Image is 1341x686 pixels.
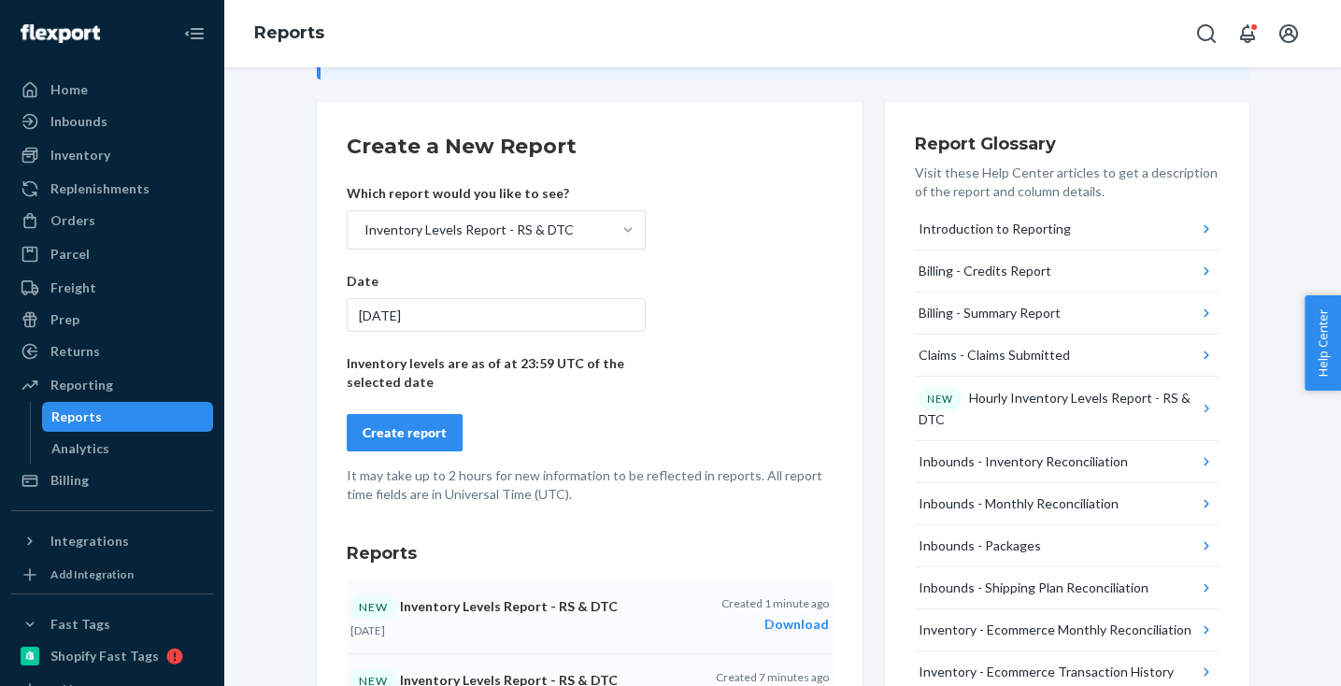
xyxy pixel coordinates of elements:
[919,346,1070,364] div: Claims - Claims Submitted
[927,392,953,407] p: NEW
[915,335,1220,377] button: Claims - Claims Submitted
[1270,15,1307,52] button: Open account menu
[50,342,100,361] div: Returns
[50,532,129,550] div: Integrations
[919,494,1119,513] div: Inbounds - Monthly Reconciliation
[51,407,102,426] div: Reports
[254,22,324,43] a: Reports
[347,354,646,392] p: Inventory levels are as of at 23:59 UTC of the selected date
[50,146,110,164] div: Inventory
[42,434,214,464] a: Analytics
[11,336,213,366] a: Returns
[364,221,574,239] div: Inventory Levels Report - RS & DTC
[915,525,1220,567] button: Inbounds - Packages
[1188,15,1225,52] button: Open Search Box
[350,623,385,637] time: [DATE]
[50,566,134,582] div: Add Integration
[11,239,213,269] a: Parcel
[50,179,150,198] div: Replenishments
[50,471,89,490] div: Billing
[50,279,96,297] div: Freight
[347,132,833,162] h2: Create a New Report
[919,663,1174,681] div: Inventory - Ecommerce Transaction History
[11,273,213,303] a: Freight
[915,164,1220,201] p: Visit these Help Center articles to get a description of the report and column details.
[915,609,1220,651] button: Inventory - Ecommerce Monthly Reconciliation
[50,80,88,99] div: Home
[1305,295,1341,391] button: Help Center
[50,376,113,394] div: Reporting
[363,423,447,442] div: Create report
[176,15,213,52] button: Close Navigation
[50,615,110,634] div: Fast Tags
[11,75,213,105] a: Home
[347,272,646,291] p: Date
[347,298,646,332] div: [DATE]
[42,402,214,432] a: Reports
[721,595,829,611] p: Created 1 minute ago
[915,567,1220,609] button: Inbounds - Shipping Plan Reconciliation
[51,439,109,458] div: Analytics
[11,370,213,400] a: Reporting
[11,140,213,170] a: Inventory
[11,641,213,671] a: Shopify Fast Tags
[239,7,339,61] ol: breadcrumbs
[919,304,1061,322] div: Billing - Summary Report
[721,615,829,634] div: Download
[919,452,1128,471] div: Inbounds - Inventory Reconciliation
[919,262,1051,280] div: Billing - Credits Report
[11,206,213,236] a: Orders
[11,609,213,639] button: Fast Tags
[919,536,1041,555] div: Inbounds - Packages
[350,595,396,619] div: NEW
[716,669,829,685] p: Created 7 minutes ago
[11,465,213,495] a: Billing
[50,647,159,665] div: Shopify Fast Tags
[919,579,1148,597] div: Inbounds - Shipping Plan Reconciliation
[347,184,646,203] p: Which report would you like to see?
[919,220,1071,238] div: Introduction to Reporting
[50,211,95,230] div: Orders
[50,310,79,329] div: Prep
[347,466,833,504] p: It may take up to 2 hours for new information to be reflected in reports. All report time fields ...
[1229,15,1266,52] button: Open notifications
[347,414,463,451] button: Create report
[11,526,213,556] button: Integrations
[50,112,107,131] div: Inbounds
[915,208,1220,250] button: Introduction to Reporting
[915,483,1220,525] button: Inbounds - Monthly Reconciliation
[919,621,1191,639] div: Inventory - Ecommerce Monthly Reconciliation
[347,580,833,654] button: NEWInventory Levels Report - RS & DTC[DATE]Created 1 minute agoDownload
[11,174,213,204] a: Replenishments
[350,595,666,619] p: Inventory Levels Report - RS & DTC
[915,132,1220,156] h3: Report Glossary
[915,293,1220,335] button: Billing - Summary Report
[347,541,833,565] h3: Reports
[11,305,213,335] a: Prep
[11,107,213,136] a: Inbounds
[21,24,100,43] img: Flexport logo
[915,250,1220,293] button: Billing - Credits Report
[50,245,90,264] div: Parcel
[919,388,1198,429] div: Hourly Inventory Levels Report - RS & DTC
[915,441,1220,483] button: Inbounds - Inventory Reconciliation
[915,377,1220,441] button: NEWHourly Inventory Levels Report - RS & DTC
[11,564,213,586] a: Add Integration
